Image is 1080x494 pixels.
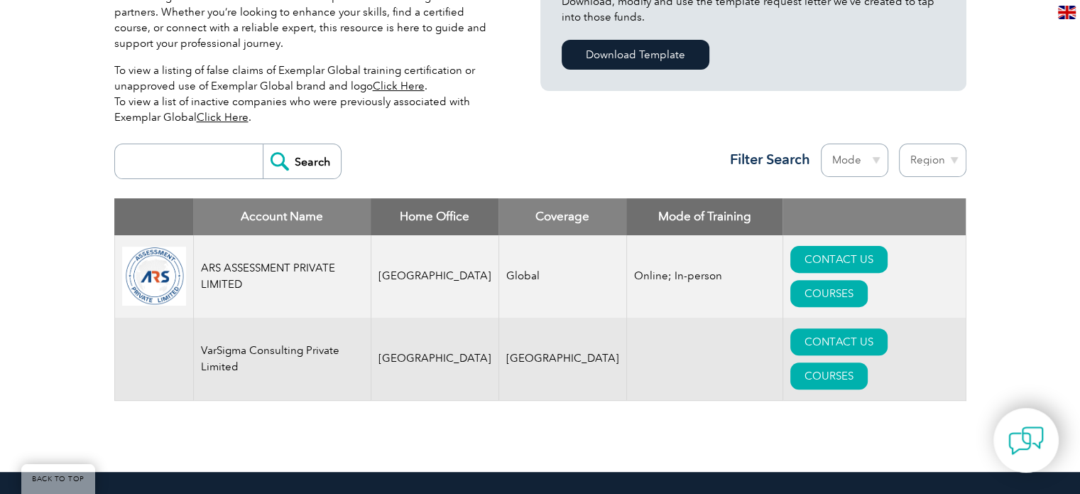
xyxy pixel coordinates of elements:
a: COURSES [790,280,868,307]
a: Click Here [373,80,425,92]
a: CONTACT US [790,328,888,355]
th: Account Name: activate to sort column descending [193,198,371,235]
a: Click Here [197,111,249,124]
a: Download Template [562,40,709,70]
td: ARS ASSESSMENT PRIVATE LIMITED [193,235,371,318]
a: COURSES [790,363,868,390]
input: Search [263,144,341,178]
img: en [1058,6,1076,19]
img: contact-chat.png [1008,423,1044,458]
a: CONTACT US [790,246,888,273]
th: Coverage: activate to sort column ascending [498,198,626,235]
td: [GEOGRAPHIC_DATA] [371,235,498,318]
img: 509b7a2e-6565-ed11-9560-0022481565fd-logo.png [122,247,186,306]
a: BACK TO TOP [21,464,95,494]
td: [GEOGRAPHIC_DATA] [498,318,626,401]
td: VarSigma Consulting Private Limited [193,318,371,401]
td: Global [498,235,626,318]
th: Home Office: activate to sort column ascending [371,198,498,235]
th: Mode of Training: activate to sort column ascending [626,198,782,235]
h3: Filter Search [721,151,810,168]
td: [GEOGRAPHIC_DATA] [371,318,498,401]
p: To view a listing of false claims of Exemplar Global training certification or unapproved use of ... [114,63,498,125]
td: Online; In-person [626,235,782,318]
th: : activate to sort column ascending [782,198,966,235]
